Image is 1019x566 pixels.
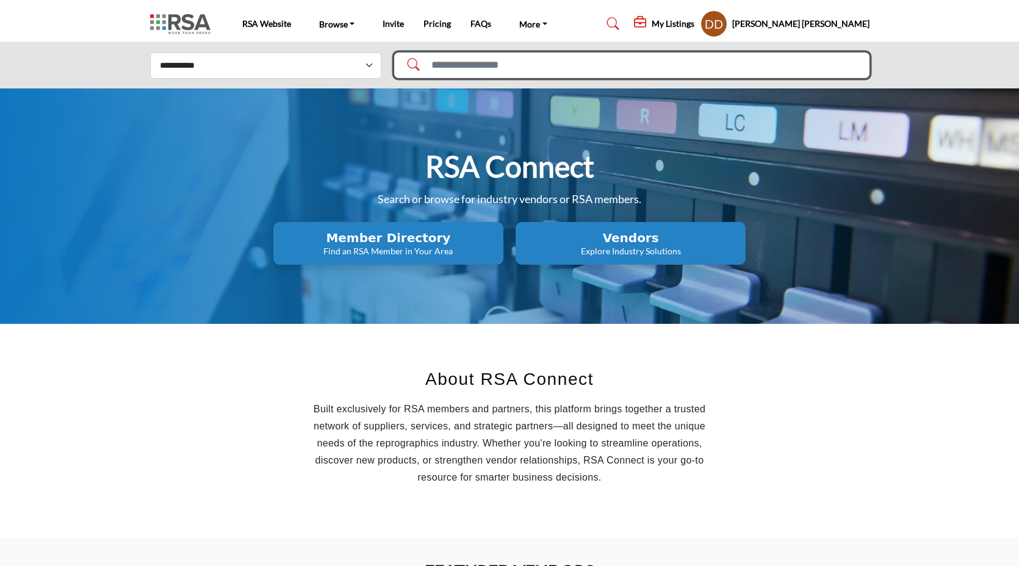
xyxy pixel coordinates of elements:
button: Member Directory Find an RSA Member in Your Area [273,222,503,265]
p: Find an RSA Member in Your Area [277,245,500,257]
a: Pricing [423,18,451,29]
a: Search [595,14,627,34]
a: More [511,15,556,32]
a: RSA Website [242,18,291,29]
h1: RSA Connect [425,148,594,185]
h2: Vendors [519,231,742,245]
p: Explore Industry Solutions [519,245,742,257]
img: Site Logo [150,14,217,34]
div: My Listings [634,16,694,31]
input: Search Solutions [394,52,870,79]
h2: Member Directory [277,231,500,245]
a: Browse [311,15,364,32]
a: FAQs [470,18,491,29]
span: Search or browse for industry vendors or RSA members. [378,192,641,206]
h2: About RSA Connect [300,367,720,392]
p: Built exclusively for RSA members and partners, this platform brings together a trusted network o... [300,401,720,486]
button: Show hide supplier dropdown [700,10,727,37]
select: Select Listing Type Dropdown [150,52,381,79]
h5: [PERSON_NAME] [PERSON_NAME] [732,18,870,30]
a: Invite [383,18,404,29]
button: Vendors Explore Industry Solutions [516,222,746,265]
h5: My Listings [652,18,694,29]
